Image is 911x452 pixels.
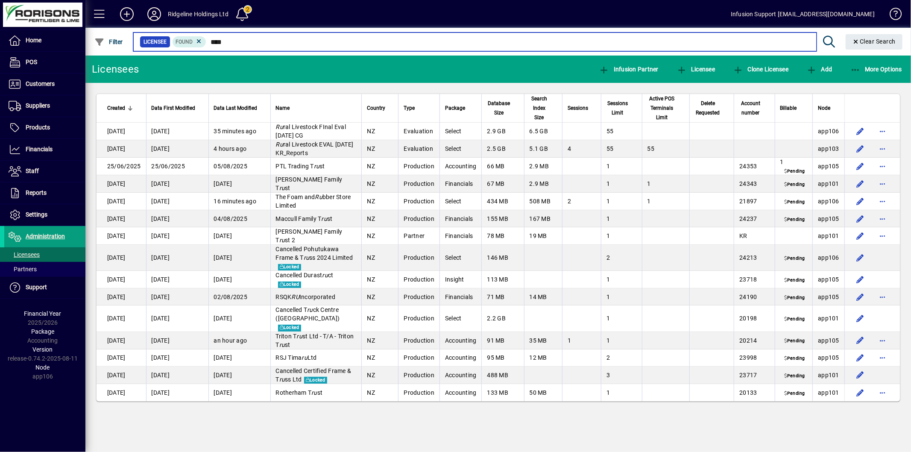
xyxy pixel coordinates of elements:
span: Pending [782,255,807,262]
button: Edit [853,124,867,138]
span: Database Size [487,99,511,117]
td: Financials [439,175,482,193]
td: 24237 [734,210,774,227]
button: Edit [853,351,867,364]
button: Filter [92,34,125,50]
td: 55 [642,140,689,158]
span: Support [26,284,47,291]
span: Package [445,103,465,113]
span: app101.prod.infusionbusinesssoftware.com [818,232,839,239]
span: app106.prod.infusionbusinesssoftware.com [818,254,839,261]
span: Name [276,103,290,113]
span: ral Livestock FInal Eval [DATE] CG [276,123,346,139]
em: ru [304,254,310,261]
td: [DATE] [208,271,270,288]
td: [DATE] [146,288,208,305]
td: 04/08/2025 [208,210,270,227]
td: Production [398,349,439,367]
button: Edit [853,229,867,243]
td: 1 [601,158,642,175]
em: ru [322,272,328,279]
button: More options [876,386,889,399]
em: ru [322,215,328,222]
span: Active POS Terminals Limit [647,94,677,122]
span: Pending [782,294,807,301]
td: Financials [439,288,482,305]
span: Licensees [9,251,40,258]
div: Node [818,103,839,113]
span: Pending [782,355,807,362]
td: [DATE] [97,175,146,193]
div: Created [107,103,141,113]
span: Products [26,124,50,131]
span: Cancelled T ck Centre ([GEOGRAPHIC_DATA]) [276,306,340,322]
td: [DATE] [97,271,146,288]
div: Licensees [92,62,139,76]
td: [DATE] [146,123,208,140]
td: [DATE] [97,349,146,367]
button: More Options [848,62,905,77]
td: [DATE] [208,367,270,384]
em: ru [302,354,308,361]
button: Edit [853,142,867,156]
span: ral Livestock EVAL [DATE] KR_Reports [276,141,354,156]
button: More options [876,334,889,347]
span: Customers [26,80,55,87]
em: ru [297,333,303,340]
td: KR [734,227,774,245]
td: 35 MB [524,332,562,349]
span: The Foam and bber Store Limited [276,194,351,209]
td: 5.1 GB [524,140,562,158]
button: Profile [141,6,168,22]
span: Locked [278,264,301,271]
td: [DATE] [97,193,146,210]
span: app105.prod.infusionbusinesssoftware.com [818,354,839,361]
button: Edit [853,386,867,399]
td: Production [398,193,439,210]
td: NZ [361,367,398,384]
em: Ru [315,194,323,200]
td: 2.9 MB [524,175,562,193]
td: 1 [642,193,689,210]
em: ru [307,306,313,313]
td: NZ [361,227,398,245]
div: Data First Modified [152,103,203,113]
span: Sessions [568,103,588,113]
td: 4 hours ago [208,140,270,158]
button: More options [876,229,889,243]
td: 2 [562,193,601,210]
td: NZ [361,175,398,193]
td: 66 MB [481,158,524,175]
td: 21897 [734,193,774,210]
td: 55 [601,140,642,158]
button: Add [804,62,834,77]
td: 23718 [734,271,774,288]
td: [DATE] [97,245,146,271]
span: app105.prod.infusionbusinesssoftware.com [818,276,839,283]
button: Edit [853,159,867,173]
td: [DATE] [97,227,146,245]
td: an hour ago [208,332,270,349]
span: POS [26,59,37,65]
td: Select [439,140,482,158]
span: app106.prod.infusionbusinesssoftware.com [818,198,839,205]
button: Licensee [674,62,718,77]
span: Partners [9,266,37,273]
span: More Options [850,66,902,73]
td: 1 [601,227,642,245]
td: Partner [398,227,439,245]
td: 24343 [734,175,774,193]
span: Triton T st Ltd - T/A - Triton T st [276,333,354,348]
span: Pending [782,316,807,323]
div: Country [367,103,393,113]
span: Cancelled Durast ct [276,272,334,279]
span: RSQK Incorporated [276,294,336,300]
button: More options [876,290,889,304]
span: Reports [26,189,47,196]
span: app103.prod.infusionbusinesssoftware.com [818,145,839,152]
span: Billable [780,103,797,113]
div: Search Index Size [530,94,557,122]
td: Accounting [439,349,482,367]
div: Package [445,103,477,113]
td: NZ [361,332,398,349]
